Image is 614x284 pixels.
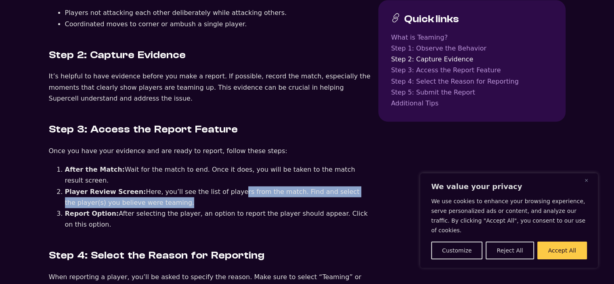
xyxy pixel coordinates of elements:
h3: Quick links [404,13,459,25]
a: Step 2: Capture Evidence [391,54,553,65]
div: We value your privacy [420,173,598,268]
strong: After the Match: [65,166,125,173]
li: Wait for the match to end. Once it does, you will be taken to the match result screen. [65,164,372,186]
li: After selecting the player, an option to report the player should appear. Click on this option. [65,208,372,230]
button: Reject All [486,242,534,259]
button: Close [585,175,594,185]
a: Step 5: Submit the Report [391,87,553,98]
li: Here, you’ll see the list of players from the match. Find and select the player(s) you believe we... [65,186,372,208]
a: Step 1: Observe the Behavior [391,43,553,54]
li: Coordinated moves to corner or ambush a single player. [65,19,372,29]
h3: Step 2: Capture Evidence [49,49,372,61]
h3: Step 3: Access the Report Feature [49,123,372,136]
img: Close [585,179,588,182]
a: Step 3: Access the Report Feature [391,65,553,76]
nav: Table of contents [391,32,553,109]
li: Players not attacking each other deliberately while attacking others. [65,7,372,18]
h3: Step 4: Select the Reason for Reporting [49,249,372,262]
strong: Report Option: [65,210,119,217]
p: We value your privacy [431,182,587,191]
a: Additional Tips [391,98,553,109]
a: Step 4: Select the Reason for Reporting [391,76,553,87]
p: We use cookies to enhance your browsing experience, serve personalized ads or content, and analyz... [431,196,587,235]
strong: Player Review Screen: [65,188,146,196]
a: What is Teaming? [391,32,553,43]
p: It’s helpful to have evidence before you make a report. If possible, record the match, especially... [49,71,372,104]
button: Customize [431,242,482,259]
p: Once you have your evidence and are ready to report, follow these steps: [49,145,372,156]
button: Accept All [537,242,587,259]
